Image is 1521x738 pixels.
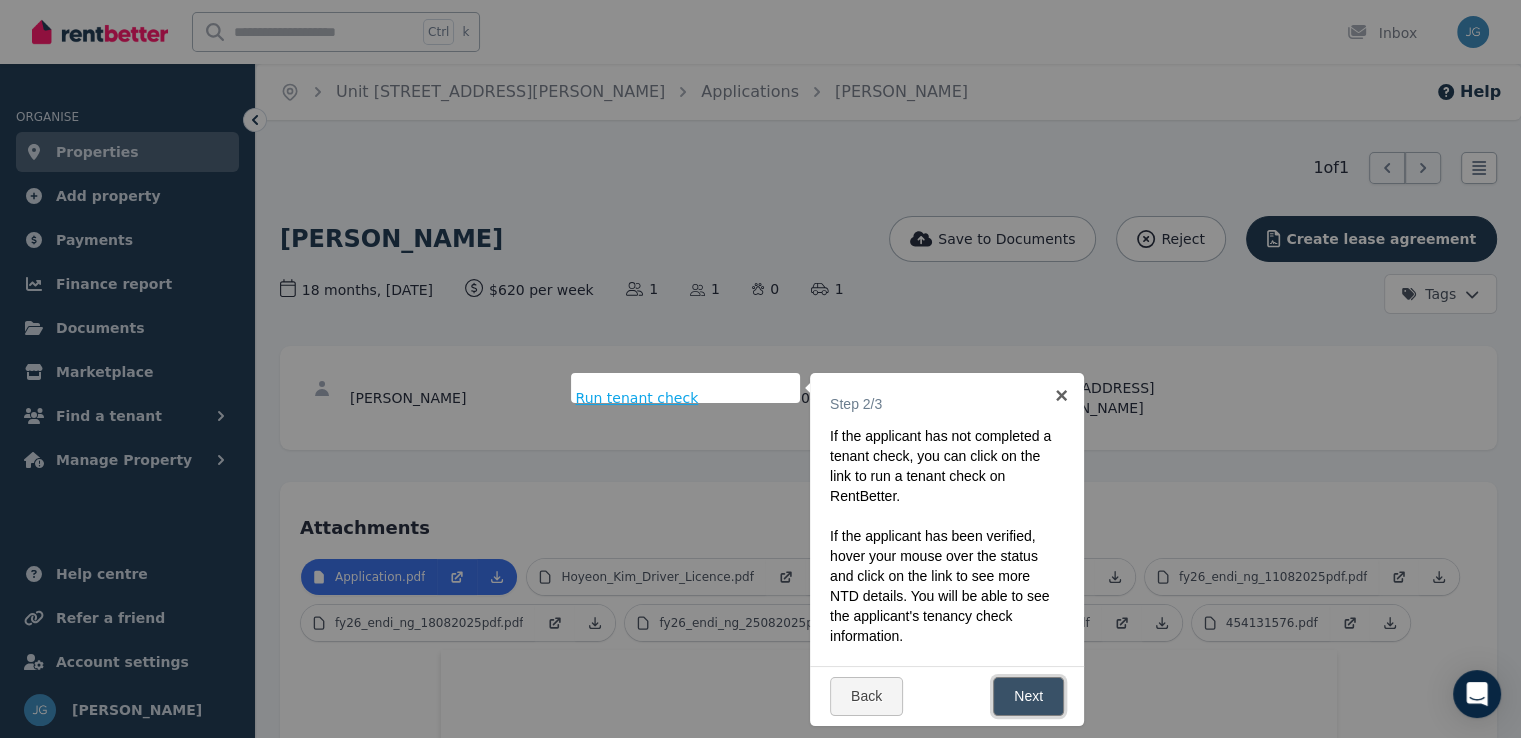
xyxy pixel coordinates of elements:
[830,526,1052,646] p: If the applicant has been verified, hover your mouse over the status and click on the link to see...
[576,388,699,408] span: Run tenant check
[830,677,903,716] a: Back
[830,426,1052,506] p: If the applicant has not completed a tenant check, you can click on the link to run a tenant chec...
[1453,670,1501,718] div: Open Intercom Messenger
[993,677,1064,716] a: Next
[1039,373,1084,418] a: ×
